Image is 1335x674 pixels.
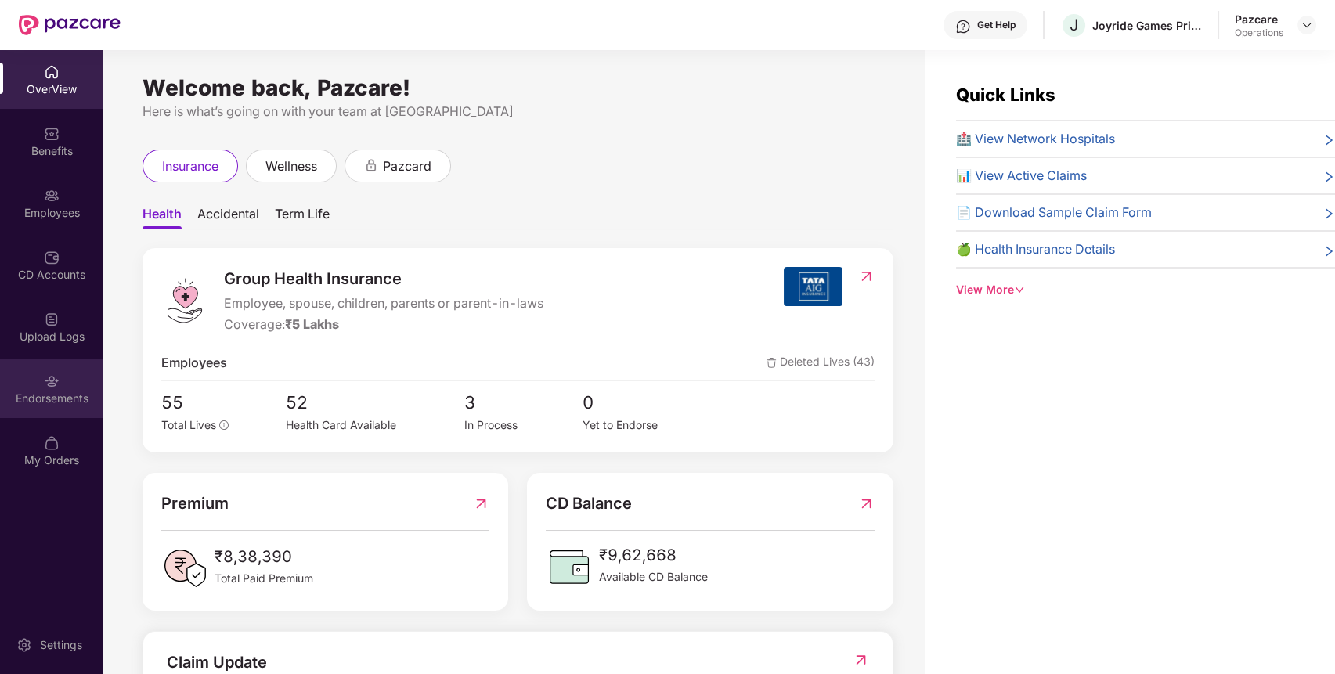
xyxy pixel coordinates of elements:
[16,637,32,653] img: svg+xml;base64,PHN2ZyBpZD0iU2V0dGluZy0yMHgyMCIgeG1sbnM9Imh0dHA6Ly93d3cudzMub3JnLzIwMDAvc3ZnIiB3aW...
[956,166,1087,186] span: 📊 View Active Claims
[473,492,489,516] img: RedirectIcon
[143,206,182,229] span: Health
[599,543,708,568] span: ₹9,62,668
[161,545,208,592] img: PaidPremiumIcon
[215,545,313,569] span: ₹8,38,390
[464,416,583,434] div: In Process
[197,206,259,229] span: Accidental
[161,389,251,416] span: 55
[286,416,464,434] div: Health Card Available
[1014,284,1025,295] span: down
[1322,132,1335,149] span: right
[767,353,875,373] span: Deleted Lives (43)
[955,19,971,34] img: svg+xml;base64,PHN2ZyBpZD0iSGVscC0zMngzMiIgeG1sbnM9Imh0dHA6Ly93d3cudzMub3JnLzIwMDAvc3ZnIiB3aWR0aD...
[224,294,543,313] span: Employee, spouse, children, parents or parent-in-laws
[285,316,339,332] span: ₹5 Lakhs
[286,389,464,416] span: 52
[44,312,60,327] img: svg+xml;base64,PHN2ZyBpZD0iVXBsb2FkX0xvZ3MiIGRhdGEtbmFtZT0iVXBsb2FkIExvZ3MiIHhtbG5zPSJodHRwOi8vd3...
[546,492,632,516] span: CD Balance
[275,206,330,229] span: Term Life
[1235,27,1283,39] div: Operations
[583,416,702,434] div: Yet to Endorse
[161,492,229,516] span: Premium
[44,126,60,142] img: svg+xml;base64,PHN2ZyBpZD0iQmVuZWZpdHMiIHhtbG5zPSJodHRwOi8vd3d3LnczLm9yZy8yMDAwL3N2ZyIgd2lkdGg9Ij...
[546,543,593,590] img: CDBalanceIcon
[1322,169,1335,186] span: right
[956,129,1115,149] span: 🏥 View Network Hospitals
[219,420,229,430] span: info-circle
[224,315,543,334] div: Coverage:
[599,568,708,586] span: Available CD Balance
[44,64,60,80] img: svg+xml;base64,PHN2ZyBpZD0iSG9tZSIgeG1sbnM9Imh0dHA6Ly93d3cudzMub3JnLzIwMDAvc3ZnIiB3aWR0aD0iMjAiIG...
[265,157,317,176] span: wellness
[956,203,1152,222] span: 📄 Download Sample Claim Form
[464,389,583,416] span: 3
[364,158,378,172] div: animation
[44,435,60,451] img: svg+xml;base64,PHN2ZyBpZD0iTXlfT3JkZXJzIiBkYXRhLW5hbWU9Ik15IE9yZGVycyIgeG1sbnM9Imh0dHA6Ly93d3cudz...
[224,267,543,291] span: Group Health Insurance
[44,373,60,389] img: svg+xml;base64,PHN2ZyBpZD0iRW5kb3JzZW1lbnRzIiB4bWxucz0iaHR0cDovL3d3dy53My5vcmcvMjAwMC9zdmciIHdpZH...
[956,281,1335,298] div: View More
[858,269,875,284] img: RedirectIcon
[583,389,702,416] span: 0
[44,188,60,204] img: svg+xml;base64,PHN2ZyBpZD0iRW1wbG95ZWVzIiB4bWxucz0iaHR0cDovL3d3dy53My5vcmcvMjAwMC9zdmciIHdpZHRoPS...
[1322,206,1335,222] span: right
[1092,18,1202,33] div: Joyride Games Private Limited
[767,358,777,368] img: deleteIcon
[1235,12,1283,27] div: Pazcare
[19,15,121,35] img: New Pazcare Logo
[162,157,218,176] span: insurance
[143,81,893,94] div: Welcome back, Pazcare!
[161,353,227,373] span: Employees
[956,240,1115,259] span: 🍏 Health Insurance Details
[956,85,1055,105] span: Quick Links
[161,277,208,324] img: logo
[977,19,1016,31] div: Get Help
[35,637,87,653] div: Settings
[1322,243,1335,259] span: right
[215,570,313,587] span: Total Paid Premium
[784,267,842,306] img: insurerIcon
[853,652,869,668] img: RedirectIcon
[143,102,893,121] div: Here is what’s going on with your team at [GEOGRAPHIC_DATA]
[161,418,216,431] span: Total Lives
[1070,16,1078,34] span: J
[44,250,60,265] img: svg+xml;base64,PHN2ZyBpZD0iQ0RfQWNjb3VudHMiIGRhdGEtbmFtZT0iQ0QgQWNjb3VudHMiIHhtbG5zPSJodHRwOi8vd3...
[383,157,431,176] span: pazcard
[1301,19,1313,31] img: svg+xml;base64,PHN2ZyBpZD0iRHJvcGRvd24tMzJ4MzIiIHhtbG5zPSJodHRwOi8vd3d3LnczLm9yZy8yMDAwL3N2ZyIgd2...
[858,492,875,516] img: RedirectIcon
